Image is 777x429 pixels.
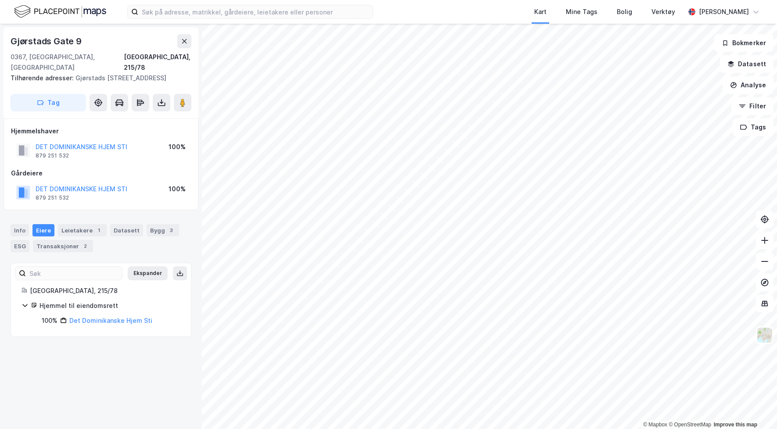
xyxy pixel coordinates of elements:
div: 879 251 532 [36,152,69,159]
div: Bolig [617,7,632,17]
a: OpenStreetMap [669,422,711,428]
div: ESG [11,240,29,252]
div: Leietakere [58,224,107,236]
div: 3 [167,226,176,235]
div: Bygg [147,224,179,236]
input: Søk [26,267,122,280]
div: Verktøy [651,7,675,17]
div: Gjørstads [STREET_ADDRESS] [11,73,184,83]
button: Bokmerker [714,34,773,52]
span: Tilhørende adresser: [11,74,76,82]
div: Transaksjoner [33,240,93,252]
div: 100% [42,315,58,326]
div: Info [11,224,29,236]
div: Gjørstads Gate 9 [11,34,83,48]
div: [PERSON_NAME] [699,7,749,17]
iframe: Chat Widget [733,387,777,429]
div: 879 251 532 [36,194,69,201]
img: logo.f888ab2527a4732fd821a326f86c7f29.svg [14,4,106,19]
div: Eiere [32,224,54,236]
button: Tag [11,94,86,111]
div: Kontrollprogram for chat [733,387,777,429]
div: 100% [169,184,186,194]
div: 1 [94,226,103,235]
div: [GEOGRAPHIC_DATA], 215/78 [30,286,180,296]
div: 2 [81,242,90,250]
img: Z [756,327,773,343]
a: Mapbox [643,422,667,428]
button: Ekspander [128,266,168,280]
div: Hjemmel til eiendomsrett [40,300,180,311]
div: Kart [534,7,547,17]
div: Hjemmelshaver [11,126,191,136]
button: Filter [731,97,773,115]
div: Datasett [110,224,143,236]
a: Improve this map [714,422,757,428]
div: Mine Tags [566,7,597,17]
input: Søk på adresse, matrikkel, gårdeiere, leietakere eller personer [138,5,373,18]
button: Tags [733,118,773,136]
div: 0367, [GEOGRAPHIC_DATA], [GEOGRAPHIC_DATA] [11,52,124,73]
div: 100% [169,142,186,152]
div: Gårdeiere [11,168,191,179]
button: Analyse [723,76,773,94]
button: Datasett [720,55,773,73]
div: [GEOGRAPHIC_DATA], 215/78 [124,52,191,73]
a: Det Dominikanske Hjem Sti [69,317,152,324]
